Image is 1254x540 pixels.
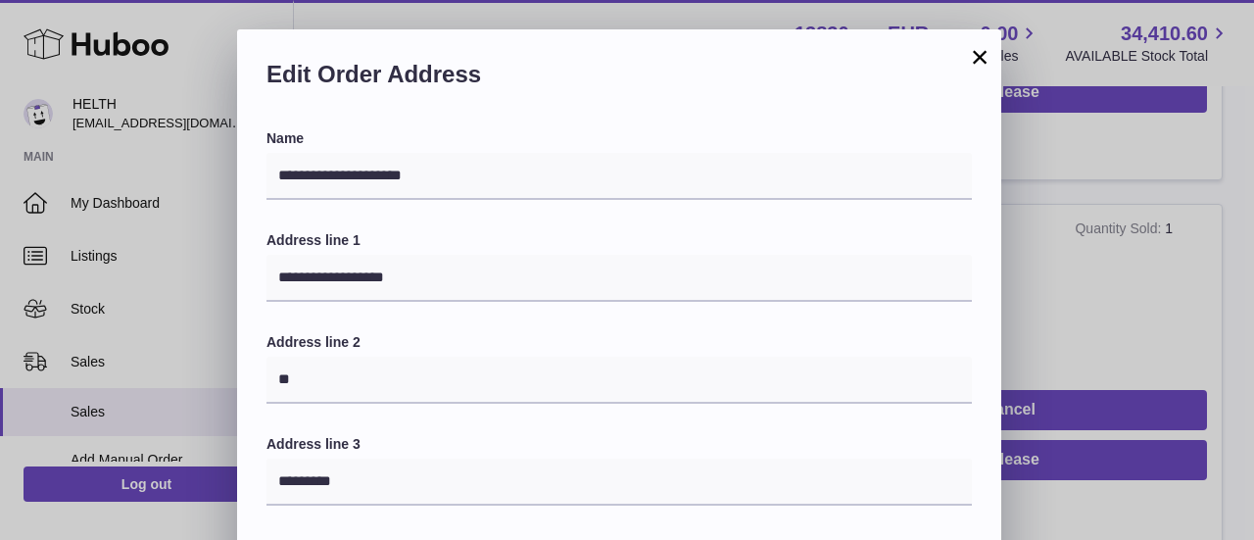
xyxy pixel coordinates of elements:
[266,231,972,250] label: Address line 1
[266,129,972,148] label: Name
[266,59,972,100] h2: Edit Order Address
[968,45,991,69] button: ×
[266,333,972,352] label: Address line 2
[266,435,972,454] label: Address line 3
